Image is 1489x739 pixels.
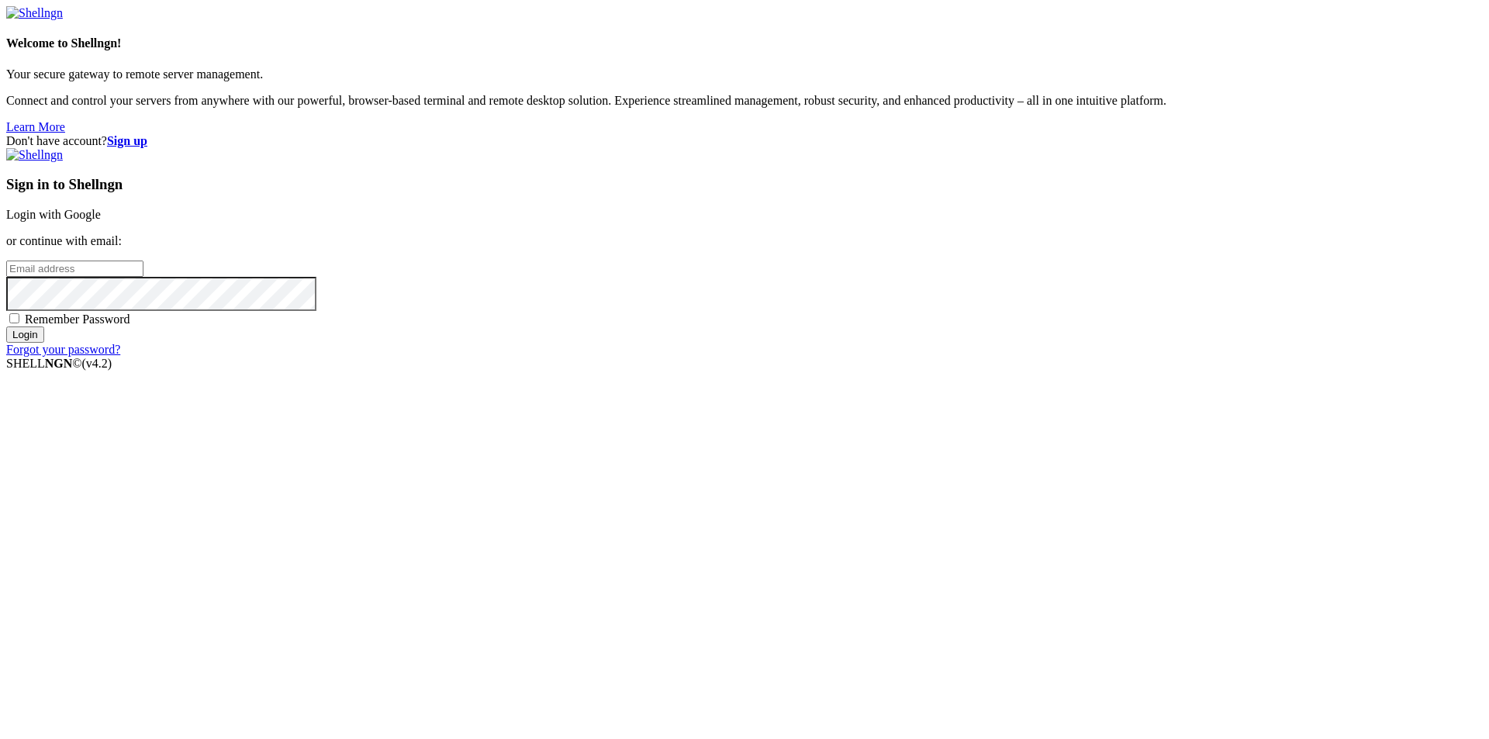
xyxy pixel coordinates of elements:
a: Forgot your password? [6,343,120,356]
a: Sign up [107,134,147,147]
img: Shellngn [6,148,63,162]
b: NGN [45,357,73,370]
a: Learn More [6,120,65,133]
p: or continue with email: [6,234,1483,248]
input: Login [6,326,44,343]
input: Email address [6,261,143,277]
h4: Welcome to Shellngn! [6,36,1483,50]
input: Remember Password [9,313,19,323]
span: 4.2.0 [82,357,112,370]
img: Shellngn [6,6,63,20]
p: Connect and control your servers from anywhere with our powerful, browser-based terminal and remo... [6,94,1483,108]
h3: Sign in to Shellngn [6,176,1483,193]
p: Your secure gateway to remote server management. [6,67,1483,81]
div: Don't have account? [6,134,1483,148]
span: SHELL © [6,357,112,370]
span: Remember Password [25,313,130,326]
a: Login with Google [6,208,101,221]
